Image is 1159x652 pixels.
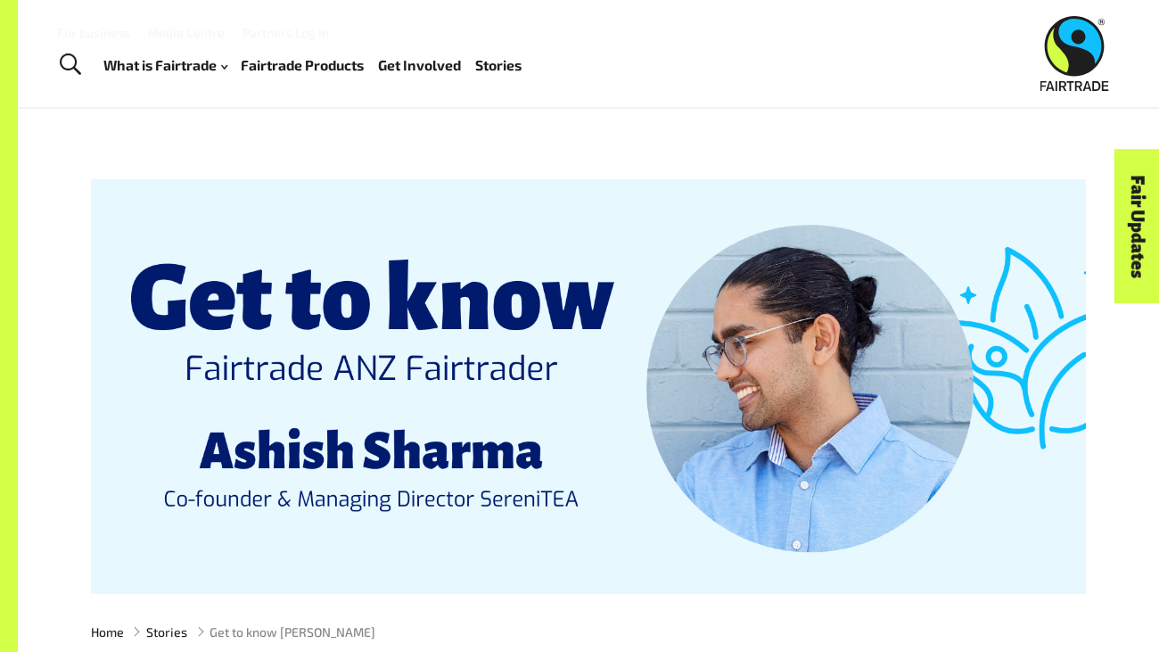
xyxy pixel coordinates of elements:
[48,43,92,87] a: Toggle Search
[148,25,225,40] a: Media Centre
[103,53,227,78] a: What is Fairtrade
[57,25,130,40] a: For business
[241,53,364,78] a: Fairtrade Products
[378,53,461,78] a: Get Involved
[210,623,375,641] span: Get to know [PERSON_NAME]
[1040,16,1109,91] img: Fairtrade Australia New Zealand logo
[91,623,124,641] a: Home
[146,623,187,641] a: Stories
[475,53,522,78] a: Stories
[242,25,329,40] a: Partners Log In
